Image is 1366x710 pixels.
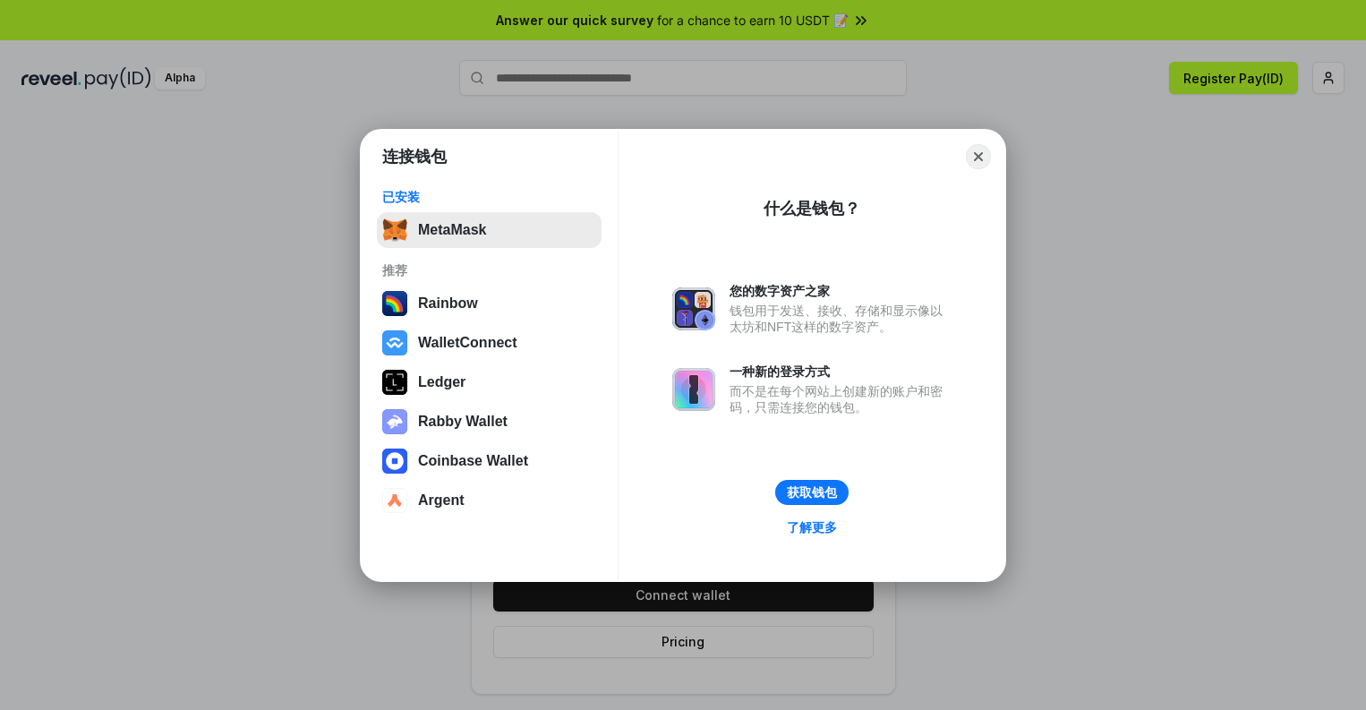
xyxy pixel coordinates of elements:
div: Rabby Wallet [418,414,508,430]
img: svg+xml,%3Csvg%20width%3D%22120%22%20height%3D%22120%22%20viewBox%3D%220%200%20120%20120%22%20fil... [382,291,407,316]
img: svg+xml,%3Csvg%20fill%3D%22none%22%20height%3D%2233%22%20viewBox%3D%220%200%2035%2033%22%20width%... [382,218,407,243]
div: MetaMask [418,222,486,238]
button: Rainbow [377,286,602,321]
div: 获取钱包 [787,484,837,500]
div: 一种新的登录方式 [730,364,952,380]
div: 已安装 [382,189,596,205]
img: svg+xml,%3Csvg%20width%3D%2228%22%20height%3D%2228%22%20viewBox%3D%220%200%2028%2028%22%20fill%3D... [382,449,407,474]
button: Close [966,144,991,169]
img: svg+xml,%3Csvg%20width%3D%2228%22%20height%3D%2228%22%20viewBox%3D%220%200%2028%2028%22%20fill%3D... [382,330,407,355]
div: 您的数字资产之家 [730,283,952,299]
button: WalletConnect [377,325,602,361]
img: svg+xml,%3Csvg%20width%3D%2228%22%20height%3D%2228%22%20viewBox%3D%220%200%2028%2028%22%20fill%3D... [382,488,407,513]
div: WalletConnect [418,335,517,351]
button: Ledger [377,364,602,400]
button: 获取钱包 [775,480,849,505]
img: svg+xml,%3Csvg%20xmlns%3D%22http%3A%2F%2Fwww.w3.org%2F2000%2Fsvg%22%20fill%3D%22none%22%20viewBox... [672,368,715,411]
button: Argent [377,483,602,518]
button: MetaMask [377,212,602,248]
div: 了解更多 [787,519,837,535]
h1: 连接钱包 [382,146,447,167]
div: 钱包用于发送、接收、存储和显示像以太坊和NFT这样的数字资产。 [730,303,952,335]
img: svg+xml,%3Csvg%20xmlns%3D%22http%3A%2F%2Fwww.w3.org%2F2000%2Fsvg%22%20width%3D%2228%22%20height%3... [382,370,407,395]
a: 了解更多 [776,516,848,539]
div: Argent [418,492,465,509]
div: Rainbow [418,295,478,312]
div: 推荐 [382,262,596,278]
img: svg+xml,%3Csvg%20xmlns%3D%22http%3A%2F%2Fwww.w3.org%2F2000%2Fsvg%22%20fill%3D%22none%22%20viewBox... [382,409,407,434]
div: 什么是钱包？ [764,198,860,219]
img: svg+xml,%3Csvg%20xmlns%3D%22http%3A%2F%2Fwww.w3.org%2F2000%2Fsvg%22%20fill%3D%22none%22%20viewBox... [672,287,715,330]
div: Ledger [418,374,465,390]
div: 而不是在每个网站上创建新的账户和密码，只需连接您的钱包。 [730,383,952,415]
button: Rabby Wallet [377,404,602,440]
div: Coinbase Wallet [418,453,528,469]
button: Coinbase Wallet [377,443,602,479]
